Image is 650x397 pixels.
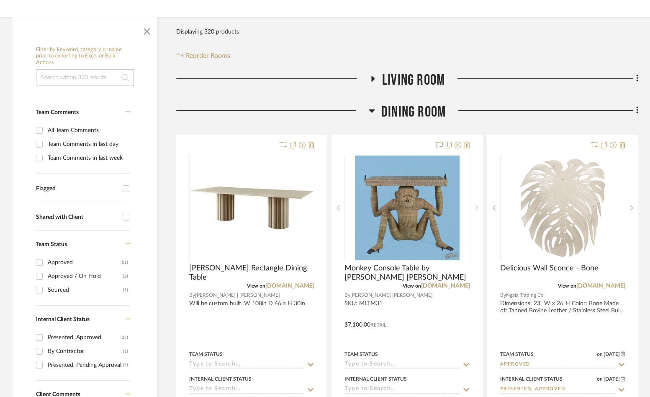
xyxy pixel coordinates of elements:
span: Internal Client Status [36,317,90,322]
div: Team Status [500,350,534,358]
input: Type to Search… [189,361,304,369]
div: Team Status [344,350,378,358]
div: Team Comments in last week [48,151,128,165]
div: Shared with Client [36,214,118,221]
div: (2) [123,270,128,283]
span: View on [558,283,576,288]
span: By [344,291,350,299]
div: Team Status [189,350,223,358]
img: Monkey Console Table by Mario Lopez Torres [355,156,460,260]
div: Sourced [48,283,123,297]
div: (1) [123,283,128,297]
span: Team Status [36,241,67,247]
div: Team Comments in last day [48,138,128,151]
span: [PERSON_NAME] Rectangle Dining Table [189,264,314,282]
a: [DOMAIN_NAME] [576,283,625,289]
span: [PERSON_NAME] [PERSON_NAME] [350,291,433,299]
img: Huxley Rectangle Dining Table [190,171,313,245]
div: Approved / On Hold [48,270,123,283]
div: Displaying 320 products [176,23,239,40]
span: By [500,291,506,299]
input: Type to Search… [189,386,304,394]
input: Type to Search… [500,361,615,369]
a: [DOMAIN_NAME] [265,283,314,289]
div: (1) [123,345,128,358]
span: on [597,376,603,381]
input: Type to Search… [344,361,460,369]
span: [DATE] [603,351,621,357]
span: [DATE] [603,376,621,382]
div: Internal Client Status [500,375,563,383]
input: Type to Search… [344,386,460,394]
span: View on [247,283,265,288]
button: Close [139,21,155,38]
div: (37) [121,331,128,344]
span: Ngala Trading Co [506,291,544,299]
div: Presented, Approved [48,331,121,344]
div: All Team Comments [48,124,128,137]
div: Presented, Pending Approval [48,358,123,372]
span: [PERSON_NAME] | [PERSON_NAME] [195,291,280,299]
h6: Filter by keyword, category or name prior to exporting to Excel or Bulk Actions [36,47,134,66]
div: Internal Client Status [344,375,407,383]
img: Delicious Wall Sconce - Bone [510,156,615,260]
span: Delicious Wall Sconce - Bone [500,264,599,273]
div: Approved [48,256,121,269]
span: Team Comments [36,109,79,115]
div: Internal Client Status [189,375,252,383]
span: Living Room [382,71,445,89]
div: By Contractor [48,345,123,358]
div: Flagged [36,185,118,192]
a: [DOMAIN_NAME] [421,283,470,289]
input: Type to Search… [500,386,615,394]
span: Dining Room [381,103,446,121]
div: (51) [121,256,128,269]
span: Reorder Rooms [186,51,230,61]
div: (1) [123,358,128,372]
div: 0 [190,155,314,261]
span: View on [403,283,421,288]
span: on [597,352,603,357]
input: Search within 320 results [36,69,134,86]
span: By [189,291,195,299]
button: Reorder Rooms [176,51,230,61]
span: Monkey Console Table by [PERSON_NAME] [PERSON_NAME] [344,264,470,282]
